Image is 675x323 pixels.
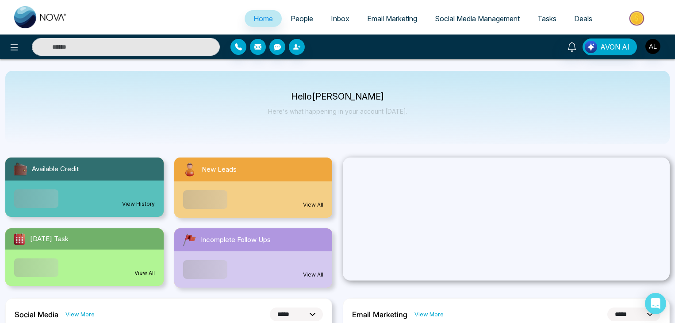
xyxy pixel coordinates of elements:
img: availableCredit.svg [12,161,28,177]
p: Here's what happening in your account [DATE]. [268,108,407,115]
a: Email Marketing [358,10,426,27]
a: Inbox [322,10,358,27]
a: Tasks [529,10,565,27]
span: Social Media Management [435,14,520,23]
a: New LeadsView All [169,158,338,218]
button: AVON AI [583,38,637,55]
a: View More [414,310,444,319]
span: People [291,14,313,23]
img: Market-place.gif [606,8,670,28]
a: View More [65,310,95,319]
img: Lead Flow [585,41,597,53]
a: Social Media Management [426,10,529,27]
span: Email Marketing [367,14,417,23]
img: newLeads.svg [181,161,198,178]
span: [DATE] Task [30,234,69,244]
span: AVON AI [600,42,629,52]
a: Home [245,10,282,27]
img: User Avatar [645,39,660,54]
div: Open Intercom Messenger [645,293,666,314]
a: View All [303,271,323,279]
a: Incomplete Follow UpsView All [169,228,338,288]
h2: Social Media [15,310,58,319]
h2: Email Marketing [352,310,407,319]
a: View All [134,269,155,277]
span: Available Credit [32,164,79,174]
a: Deals [565,10,601,27]
span: Inbox [331,14,349,23]
a: People [282,10,322,27]
img: Nova CRM Logo [14,6,67,28]
img: followUps.svg [181,232,197,248]
span: Home [253,14,273,23]
span: Incomplete Follow Ups [201,235,271,245]
span: Tasks [537,14,556,23]
a: View History [122,200,155,208]
span: New Leads [202,165,237,175]
img: todayTask.svg [12,232,27,246]
a: View All [303,201,323,209]
p: Hello [PERSON_NAME] [268,93,407,100]
span: Deals [574,14,592,23]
